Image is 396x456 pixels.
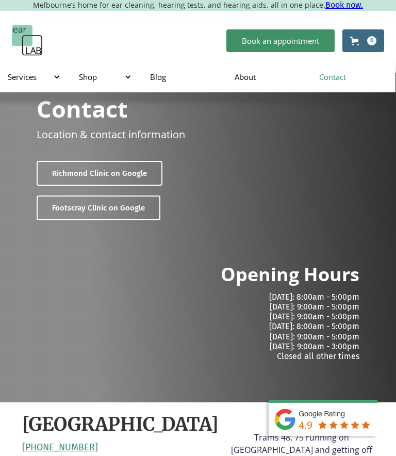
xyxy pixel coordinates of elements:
[8,72,58,82] div: Services
[22,442,98,453] a: [PHONE_NUMBER]
[37,125,185,143] p: Location & contact information
[79,72,129,82] div: Shop
[311,62,395,92] a: Contact
[367,36,376,45] div: 0
[37,292,359,361] p: [DATE]: 8:00am - 5:00pm [DATE]: 9:00am - 5:00pm [DATE]: 9:00am - 5:00pm [DATE]: 8:00am - 5:00pm [...
[37,97,128,120] h1: Contact
[142,62,226,92] a: Blog
[37,161,162,186] a: Richmond Clinic on Google
[22,413,219,437] h2: [GEOGRAPHIC_DATA]
[226,62,311,92] a: About
[229,413,374,429] div: Tram
[37,196,160,220] a: Footscray Clinic on Google
[226,29,335,52] a: Book an appointment
[221,263,359,287] h2: Opening Hours
[342,29,384,52] a: Open cart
